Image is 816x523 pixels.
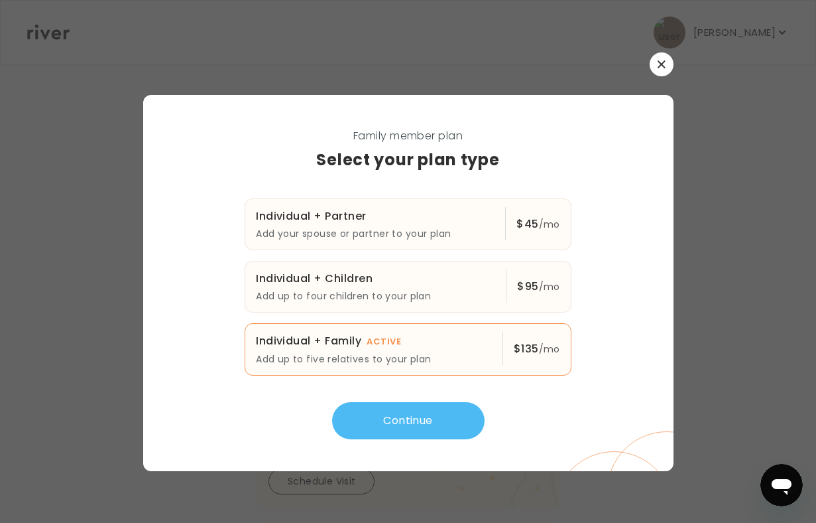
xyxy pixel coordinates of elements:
[256,269,495,288] p: Individual + Children
[256,288,495,304] p: Add up to four children to your plan
[514,341,539,356] strong: $ 135
[245,261,571,313] button: Individual + ChildrenAdd up to four children to your plan$95/mo
[367,335,401,348] span: ACTIVE
[516,216,538,232] strong: $ 45
[175,127,642,145] span: Family member plan
[256,351,492,367] p: Add up to five relatives to your plan
[516,215,560,234] div: /mo
[256,332,492,351] p: Individual + Family
[517,277,560,296] div: /mo
[514,340,560,358] div: /mo
[245,323,571,376] button: Individual + FamilyACTIVEAdd up to five relatives to your plan$135/mo
[332,402,485,439] button: Continue
[256,226,495,242] p: Add your spouse or partner to your plan
[517,279,538,294] strong: $ 95
[760,464,803,506] iframe: Button to launch messaging window
[256,207,495,226] p: Individual + Partner
[175,148,642,172] h3: Select your plan type
[245,198,571,250] button: Individual + PartnerAdd your spouse or partner to your plan$45/mo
